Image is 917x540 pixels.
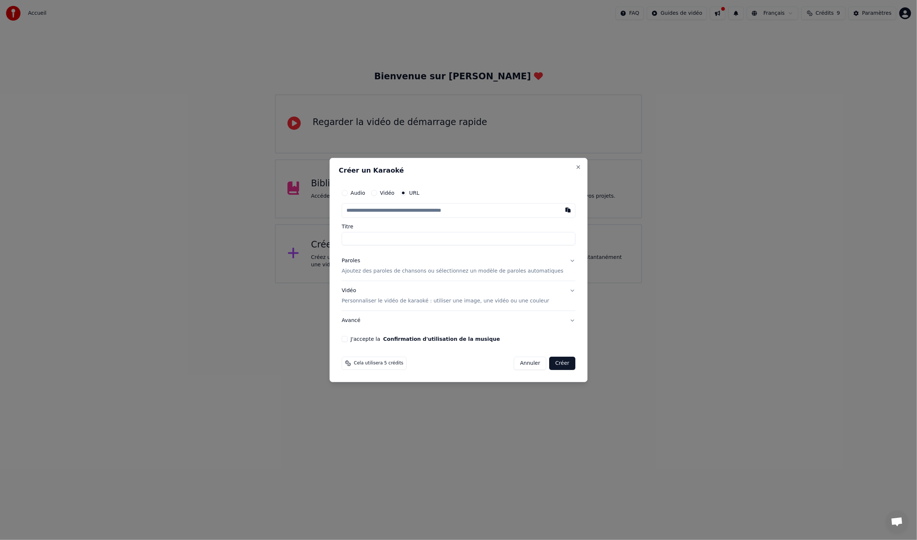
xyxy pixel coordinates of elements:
[342,311,575,330] button: Avancé
[342,287,549,305] div: Vidéo
[342,257,360,264] div: Paroles
[380,190,394,195] label: Vidéo
[351,190,365,195] label: Audio
[342,281,575,311] button: VidéoPersonnaliser le vidéo de karaoké : utiliser une image, une vidéo ou une couleur
[342,297,549,305] p: Personnaliser le vidéo de karaoké : utiliser une image, une vidéo ou une couleur
[514,357,546,370] button: Annuler
[354,360,403,366] span: Cela utilisera 5 crédits
[342,251,575,281] button: ParolesAjoutez des paroles de chansons ou sélectionnez un modèle de paroles automatiques
[409,190,419,195] label: URL
[383,336,500,342] button: J'accepte la
[339,167,578,174] h2: Créer un Karaoké
[351,336,500,342] label: J'accepte la
[550,357,575,370] button: Créer
[342,267,564,275] p: Ajoutez des paroles de chansons ou sélectionnez un modèle de paroles automatiques
[342,224,575,229] label: Titre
